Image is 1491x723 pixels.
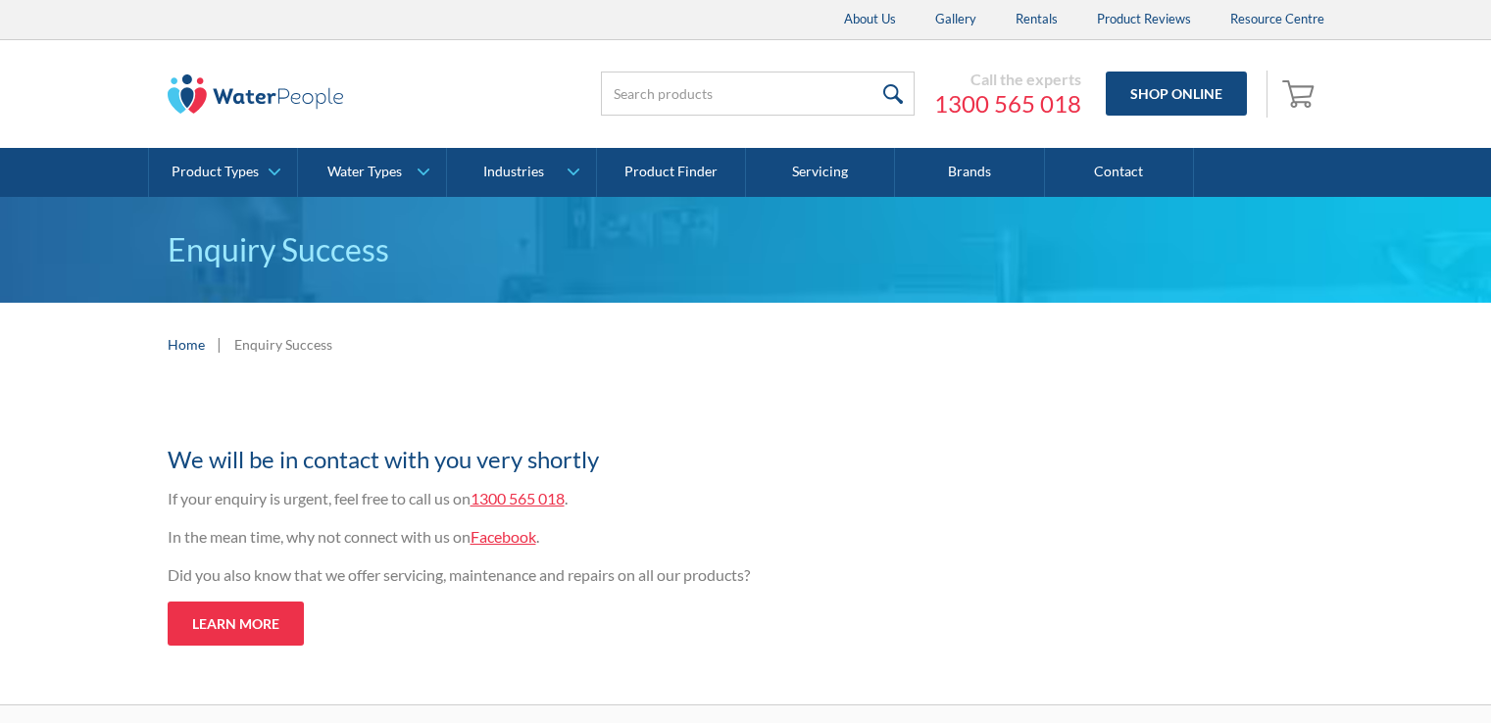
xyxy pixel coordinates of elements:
[1045,148,1194,197] a: Contact
[168,602,304,646] a: Learn more
[746,148,895,197] a: Servicing
[597,148,746,197] a: Product Finder
[168,563,932,587] p: Did you also know that we offer servicing, maintenance and repairs on all our products?
[168,406,932,432] h1: Thank you for your enquiry
[168,226,1324,273] p: Enquiry Success
[168,74,344,114] img: The Water People
[934,70,1081,89] div: Call the experts
[471,489,565,507] a: 1300 565 018
[327,164,402,180] div: Water Types
[168,334,205,355] a: Home
[234,334,332,355] div: Enquiry Success
[215,332,224,356] div: |
[1277,71,1324,118] a: Open cart
[172,164,259,180] div: Product Types
[471,527,536,546] a: Facebook
[601,72,915,116] input: Search products
[1106,72,1247,116] a: Shop Online
[149,148,297,197] a: Product Types
[447,148,595,197] a: Industries
[483,164,544,180] div: Industries
[895,148,1044,197] a: Brands
[934,89,1081,119] a: 1300 565 018
[168,525,932,549] p: In the mean time, why not connect with us on .
[1282,77,1319,109] img: shopping cart
[168,442,932,477] h2: We will be in contact with you very shortly
[168,487,932,510] p: If your enquiry is urgent, feel free to call us on .
[298,148,446,197] a: Water Types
